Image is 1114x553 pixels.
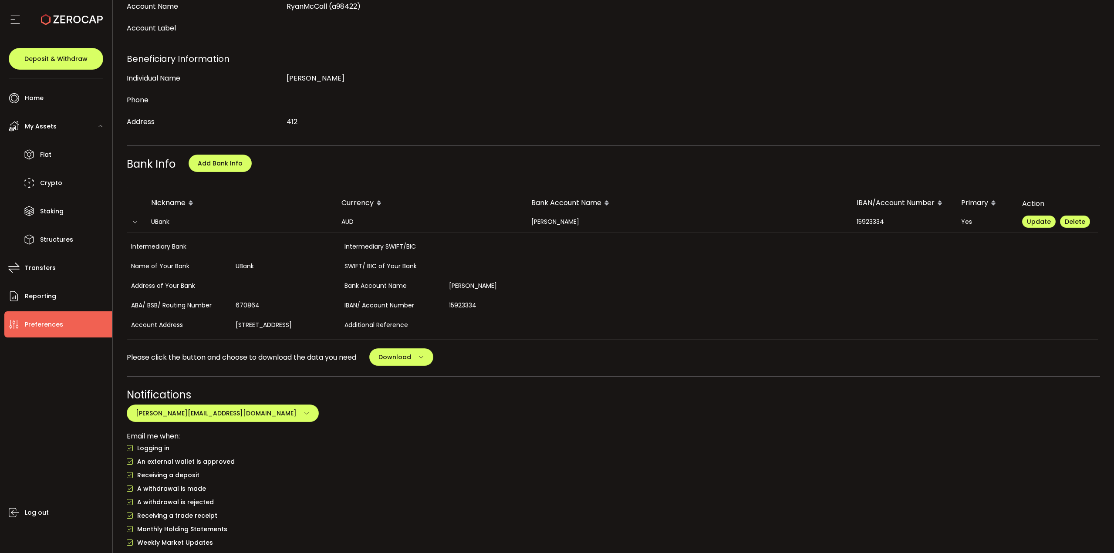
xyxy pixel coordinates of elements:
[1060,216,1090,228] button: Delete
[340,276,445,296] div: Bank Account Name
[340,237,445,256] div: Intermediary SWIFT/BIC
[25,120,57,133] span: My Assets
[25,262,56,274] span: Transfers
[1027,217,1051,226] span: Update
[133,525,227,533] span: Monthly Holding Statements
[850,217,954,227] div: 15923334
[231,296,340,315] div: 670864
[850,196,954,211] div: IBAN/Account Number
[1070,511,1114,553] iframe: Chat Widget
[340,296,445,315] div: IBAN/ Account Number
[231,315,340,335] div: [STREET_ADDRESS]
[127,387,1100,402] div: Notifications
[127,20,283,37] div: Account Label
[133,471,199,479] span: Receiving a deposit
[127,352,356,363] span: Please click the button and choose to download the data you need
[378,353,411,361] span: Download
[127,296,231,315] div: ABA/ BSB/ Routing Number
[25,318,63,331] span: Preferences
[334,217,524,227] div: AUD
[287,117,297,127] span: 412
[287,1,361,11] span: RyanMcCall (a98422)
[334,196,524,211] div: Currency
[133,485,206,493] span: A withdrawal is made
[133,458,235,466] span: An external wallet is approved
[133,539,213,547] span: Weekly Market Updates
[9,48,103,70] button: Deposit & Withdraw
[189,155,252,172] button: Add Bank Info
[127,276,231,296] div: Address of Your Bank
[40,148,51,161] span: Fiat
[24,56,88,62] span: Deposit & Withdraw
[25,506,49,519] span: Log out
[127,442,1100,550] div: checkbox-group
[127,256,231,276] div: Name of Your Bank
[127,113,283,131] div: Address
[127,70,283,87] div: Individual Name
[136,409,297,418] span: [PERSON_NAME][EMAIL_ADDRESS][DOMAIN_NAME]
[144,217,334,227] div: UBank
[133,498,214,506] span: A withdrawal is rejected
[1022,216,1056,228] button: Update
[524,196,850,211] div: Bank Account Name
[133,444,169,452] span: Logging in
[127,157,176,171] span: Bank Info
[127,315,231,335] div: Account Address
[954,217,1015,227] div: Yes
[231,256,340,276] div: UBank
[25,290,56,303] span: Reporting
[340,315,445,335] div: Additional Reference
[40,233,73,246] span: Structures
[445,296,554,315] div: 15923334
[524,217,850,227] div: [PERSON_NAME]
[287,73,344,83] span: [PERSON_NAME]
[369,348,433,366] button: Download
[25,92,44,105] span: Home
[445,276,554,296] div: [PERSON_NAME]
[40,205,64,218] span: Staking
[198,159,243,168] span: Add Bank Info
[133,512,217,520] span: Receiving a trade receipt
[127,237,231,256] div: Intermediary Bank
[127,91,283,109] div: Phone
[144,196,334,211] div: Nickname
[340,256,445,276] div: SWIFT/ BIC of Your Bank
[127,431,1100,442] div: Email me when:
[1065,217,1085,226] span: Delete
[40,177,62,189] span: Crypto
[954,196,1015,211] div: Primary
[1015,199,1098,209] div: Action
[127,405,319,422] button: [PERSON_NAME][EMAIL_ADDRESS][DOMAIN_NAME]
[127,50,1100,67] div: Beneficiary Information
